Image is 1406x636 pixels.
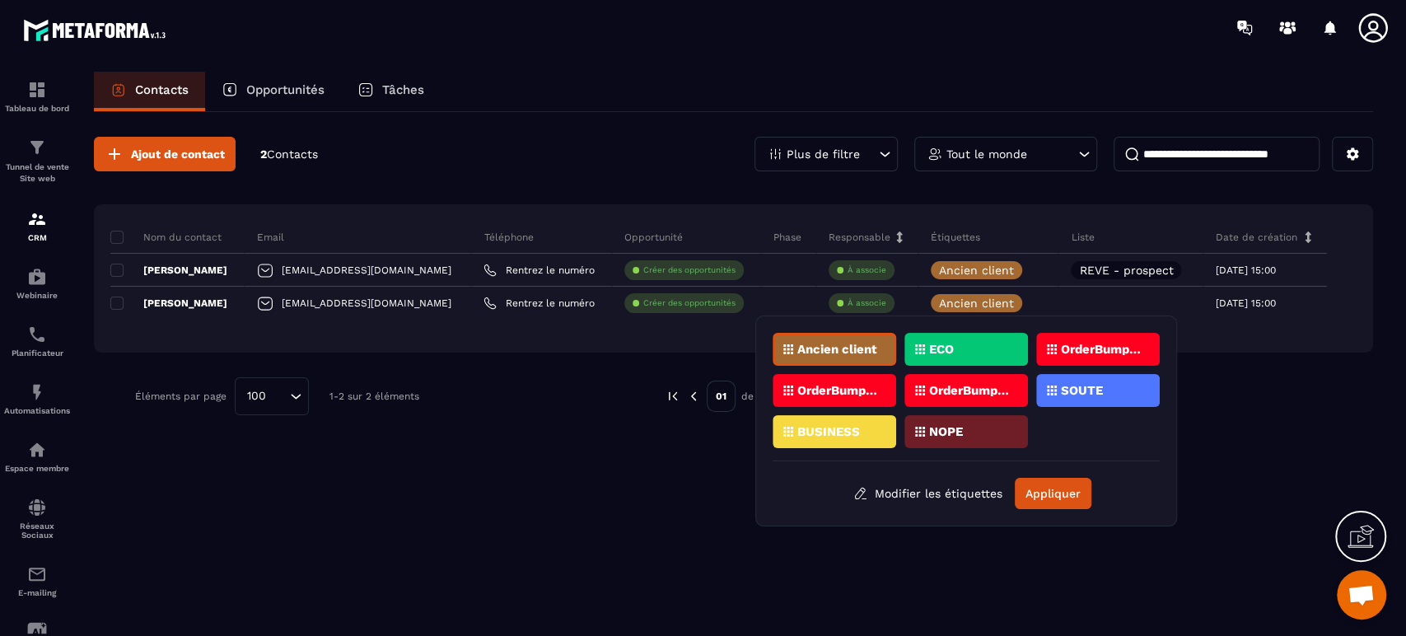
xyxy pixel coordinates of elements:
[257,231,284,244] p: Email
[4,485,70,552] a: social-networksocial-networkRéseaux Sociaux
[135,390,227,402] p: Éléments par page
[707,381,736,412] p: 01
[272,387,286,405] input: Search for option
[27,440,47,460] img: automations
[787,148,860,160] p: Plus de filtre
[23,15,171,45] img: logo
[4,406,70,415] p: Automatisations
[110,297,227,310] p: [PERSON_NAME]
[241,387,272,405] span: 100
[4,125,70,197] a: formationformationTunnel de vente Site web
[382,82,424,97] p: Tâches
[829,231,890,244] p: Responsable
[94,137,236,171] button: Ajout de contact
[773,231,801,244] p: Phase
[131,146,225,162] span: Ajout de contact
[929,385,1009,396] p: OrderBump Ho'opo + Chakras
[797,344,877,355] p: Ancien client
[1079,264,1173,276] p: REVE - prospect
[27,80,47,100] img: formation
[267,147,318,161] span: Contacts
[666,389,680,404] img: prev
[946,148,1027,160] p: Tout le monde
[643,297,736,309] p: Créer des opportunités
[1216,297,1276,309] p: [DATE] 15:00
[939,264,1014,276] p: Ancien client
[4,233,70,242] p: CRM
[27,382,47,402] img: automations
[841,479,1015,508] button: Modifier les étiquettes
[741,390,761,403] p: de 1
[1216,231,1297,244] p: Date de création
[4,161,70,185] p: Tunnel de vente Site web
[4,428,70,485] a: automationsautomationsEspace membre
[27,209,47,229] img: formation
[27,564,47,584] img: email
[624,231,683,244] p: Opportunité
[848,297,886,309] p: À associe
[341,72,441,111] a: Tâches
[1337,570,1386,620] div: Ouvrir le chat
[1015,478,1091,509] button: Appliquer
[235,377,309,415] div: Search for option
[94,72,205,111] a: Contacts
[797,385,877,396] p: OrderBump Ho'opo
[797,426,860,437] p: BUSINESS
[4,521,70,540] p: Réseaux Sociaux
[4,348,70,358] p: Planificateur
[205,72,341,111] a: Opportunités
[1071,231,1094,244] p: Liste
[4,312,70,370] a: schedulerschedulerPlanificateur
[246,82,325,97] p: Opportunités
[931,231,980,244] p: Étiquettes
[27,267,47,287] img: automations
[329,390,419,402] p: 1-2 sur 2 éléments
[110,264,227,277] p: [PERSON_NAME]
[1061,344,1141,355] p: OrderBump chakras
[4,104,70,113] p: Tableau de bord
[27,325,47,344] img: scheduler
[848,264,886,276] p: À associe
[643,264,736,276] p: Créer des opportunités
[929,344,954,355] p: ECO
[27,138,47,157] img: formation
[135,82,189,97] p: Contacts
[686,389,701,404] img: prev
[939,297,1014,309] p: Ancien client
[4,464,70,473] p: Espace membre
[110,231,222,244] p: Nom du contact
[1061,385,1103,396] p: SOUTE
[4,68,70,125] a: formationformationTableau de bord
[929,426,963,437] p: NOPE
[260,147,318,162] p: 2
[4,255,70,312] a: automationsautomationsWebinaire
[1216,264,1276,276] p: [DATE] 15:00
[4,370,70,428] a: automationsautomationsAutomatisations
[4,197,70,255] a: formationformationCRM
[4,588,70,597] p: E-mailing
[27,498,47,517] img: social-network
[4,552,70,610] a: emailemailE-mailing
[4,291,70,300] p: Webinaire
[483,231,533,244] p: Téléphone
